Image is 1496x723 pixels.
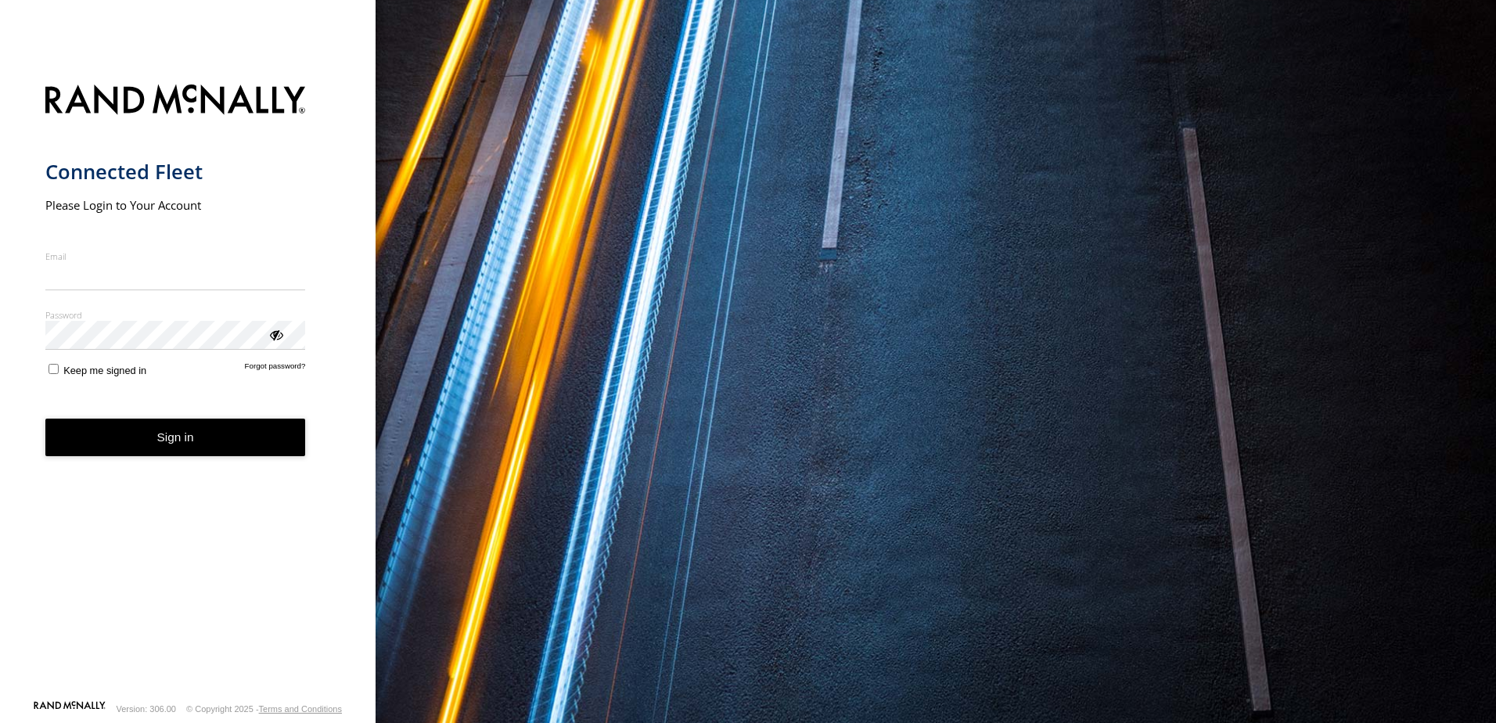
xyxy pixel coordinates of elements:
[45,159,306,185] h1: Connected Fleet
[49,364,59,374] input: Keep me signed in
[34,701,106,717] a: Visit our Website
[45,81,306,121] img: Rand McNally
[45,75,331,700] form: main
[268,326,283,342] div: ViewPassword
[45,197,306,213] h2: Please Login to Your Account
[186,704,342,714] div: © Copyright 2025 -
[45,419,306,457] button: Sign in
[117,704,176,714] div: Version: 306.00
[45,250,306,262] label: Email
[245,361,306,376] a: Forgot password?
[63,365,146,376] span: Keep me signed in
[45,309,306,321] label: Password
[259,704,342,714] a: Terms and Conditions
